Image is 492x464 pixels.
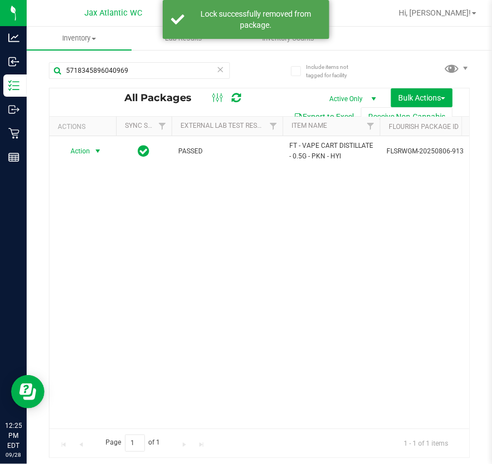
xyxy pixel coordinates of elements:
[217,62,224,77] span: Clear
[8,32,19,43] inline-svg: Analytics
[362,117,380,136] a: Filter
[5,451,22,459] p: 09/28
[61,143,91,159] span: Action
[8,104,19,115] inline-svg: Outbound
[8,128,19,139] inline-svg: Retail
[292,122,327,129] a: Item Name
[84,8,142,18] span: Jax Atlantic WC
[264,117,283,136] a: Filter
[124,92,203,104] span: All Packages
[27,27,132,50] a: Inventory
[11,375,44,408] iframe: Resource center
[58,123,112,131] div: Actions
[27,33,132,43] span: Inventory
[289,141,373,162] span: FT - VAPE CART DISTILLATE - 0.5G - PKN - HYI
[361,107,453,126] button: Receive Non-Cannabis
[125,122,168,129] a: Sync Status
[8,56,19,67] inline-svg: Inbound
[178,146,276,157] span: PASSED
[125,435,145,452] input: 1
[91,143,105,159] span: select
[306,63,362,79] span: Include items not tagged for facility
[153,117,172,136] a: Filter
[389,123,459,131] a: Flourish Package ID
[49,62,230,79] input: Search Package ID, Item Name, SKU, Lot or Part Number...
[395,435,457,451] span: 1 - 1 of 1 items
[5,421,22,451] p: 12:25 PM EDT
[138,143,150,159] span: In Sync
[8,80,19,91] inline-svg: Inventory
[398,93,445,102] span: Bulk Actions
[287,107,361,126] button: Export to Excel
[96,435,169,452] span: Page of 1
[180,122,268,129] a: External Lab Test Result
[150,33,217,43] span: Lab Results
[391,88,453,107] button: Bulk Actions
[132,27,237,50] a: Lab Results
[190,8,321,31] div: Lock successfully removed from package.
[8,152,19,163] inline-svg: Reports
[399,8,471,17] span: Hi, [PERSON_NAME]!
